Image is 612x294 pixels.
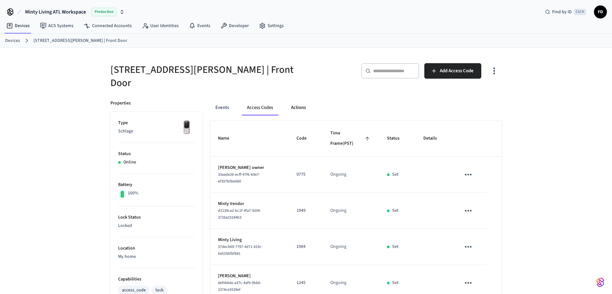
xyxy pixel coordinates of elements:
[323,193,379,229] td: Ongoing
[210,100,502,115] div: ant example
[286,100,311,115] button: Actions
[155,287,164,294] div: lock
[323,157,379,193] td: Ongoing
[179,120,195,136] img: Yale Assure Touchscreen Wifi Smart Lock, Satin Nickel, Front
[387,133,408,143] span: Status
[110,63,302,90] h5: [STREET_ADDRESS][PERSON_NAME] | Front Door
[25,8,86,16] span: Minty Living ATL Workspace
[118,253,195,260] p: My home
[218,133,238,143] span: Name
[242,100,278,115] button: Access Codes
[118,181,195,188] p: Battery
[552,9,572,15] span: Find by ID
[424,63,481,79] button: Add Access Code
[118,151,195,157] p: Status
[128,190,138,197] p: 100%
[330,128,372,149] span: Time Frame(PST)
[110,100,131,107] p: Properties
[122,287,146,294] div: access_code
[118,222,195,229] p: Locked
[595,6,606,18] span: FD
[1,20,35,32] a: Devices
[210,100,234,115] button: Events
[218,280,261,292] span: 8ef066de-a37c-4af9-9bb6-2374ce5539ef
[297,133,315,143] span: Code
[218,172,260,184] span: 33aade26-ecff-47f6-b9e7-ef397b5be060
[392,207,399,214] p: Set
[323,229,379,265] td: Ongoing
[215,20,254,32] a: Developer
[79,20,137,32] a: Connected Accounts
[440,67,474,75] span: Add Access Code
[297,279,315,286] p: 1245
[392,171,399,178] p: Set
[35,20,79,32] a: ACS Systems
[118,245,195,252] p: Location
[91,8,117,16] span: Production
[540,6,591,18] div: Find by IDCtrl K
[594,5,607,18] button: FD
[218,273,281,279] p: [PERSON_NAME]
[392,279,399,286] p: Set
[118,214,195,221] p: Lock Status
[597,277,604,288] img: SeamLogoGradient.69752ec5.svg
[297,207,315,214] p: 1949
[297,171,315,178] p: 9775
[184,20,215,32] a: Events
[137,20,184,32] a: User Identities
[218,208,261,220] span: d2139ca2-bc1f-4fa7-9204-3726a23184b3
[218,164,281,171] p: [PERSON_NAME] owner
[423,133,445,143] span: Details
[392,243,399,250] p: Set
[574,9,586,15] span: Ctrl K
[297,243,315,250] p: 1984
[218,244,263,256] span: 37decb69-7797-4d71-819c-6a533bfbf681
[118,120,195,126] p: Type
[33,37,127,44] a: [STREET_ADDRESS][PERSON_NAME] | Front Door
[118,276,195,283] p: Capabilities
[218,201,281,207] p: Minty Vendor
[254,20,289,32] a: Settings
[5,37,20,44] a: Devices
[123,159,136,166] p: Online
[218,237,281,243] p: Minty Living
[118,128,195,135] p: Schlage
